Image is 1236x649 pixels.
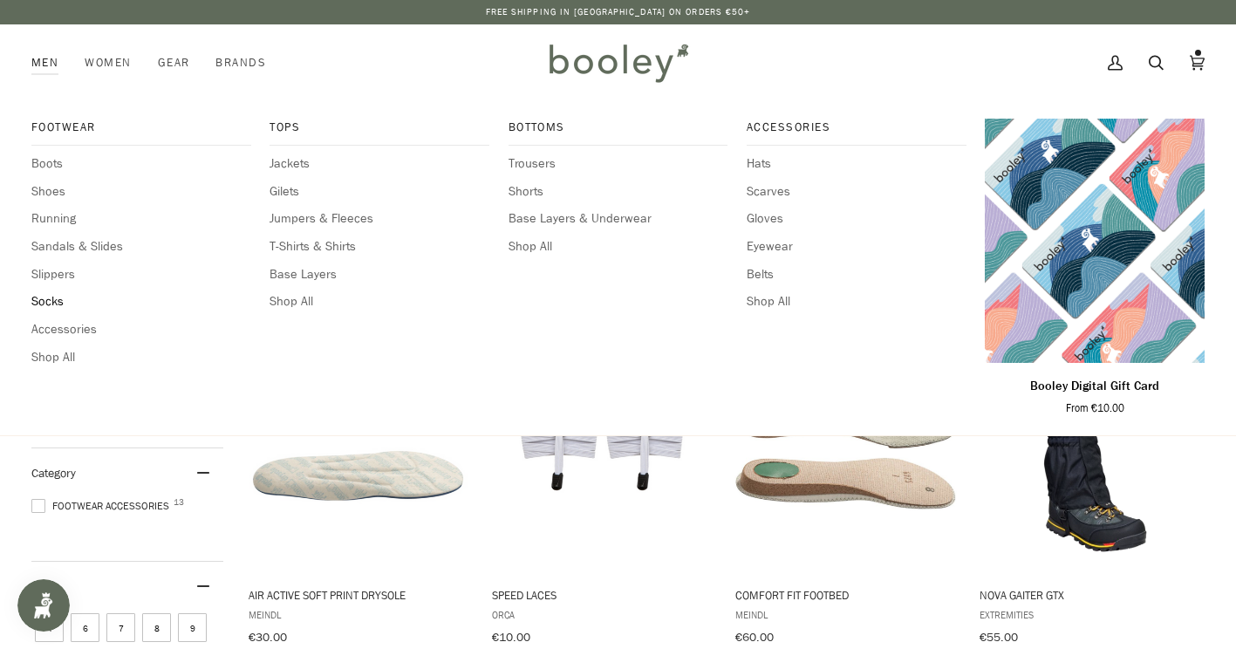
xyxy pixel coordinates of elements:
a: T-Shirts & Shirts [270,237,489,256]
a: Belts [747,265,966,284]
a: Booley Digital Gift Card [985,370,1205,416]
span: Footwear Accessories [31,498,174,514]
a: Jackets [270,154,489,174]
a: Socks [31,292,251,311]
a: Gear [145,24,203,101]
p: Booley Digital Gift Card [1030,377,1159,396]
product-grid-item: Booley Digital Gift Card [985,119,1205,415]
img: Extremities Nova Gaiter GTX Black - Booley Galway [977,331,1201,555]
img: Air Active Soft Print Drysole - Booley Galway [246,331,470,555]
span: Size: 6 [71,613,99,642]
span: €30.00 [249,629,287,646]
a: Trousers [509,154,728,174]
a: Accessories [747,119,966,146]
span: 13 [174,498,184,507]
span: €60.00 [735,629,774,646]
span: Air Active Soft Print Drysole [249,587,468,603]
span: Speed Laces [492,587,711,603]
a: Women [72,24,144,101]
span: Accessories [747,119,966,136]
span: Brands [215,54,266,72]
a: Jumpers & Fleeces [270,209,489,229]
img: Comfort Fit Footbed - Booley Galway [733,331,957,555]
a: Footwear [31,119,251,146]
span: Extremities [980,607,1198,622]
product-grid-item-variant: €10.00 [985,119,1205,363]
span: Tops [270,119,489,136]
a: Hats [747,154,966,174]
a: Brands [202,24,279,101]
a: Booley Digital Gift Card [985,119,1205,363]
span: Category [31,465,76,482]
a: Gilets [270,182,489,202]
a: Base Layers [270,265,489,284]
a: Shop All [270,292,489,311]
span: Size: 8 [142,613,171,642]
span: Orca [492,607,711,622]
span: Nova Gaiter GTX [980,587,1198,603]
img: Orca Speed Laces White - Booley Galway [489,331,714,555]
span: €10.00 [492,629,530,646]
img: Booley [542,38,694,88]
a: Slippers [31,265,251,284]
span: Meindl [735,607,954,622]
a: Shoes [31,182,251,202]
a: Gloves [747,209,966,229]
a: Shop All [31,348,251,367]
span: From €10.00 [1066,400,1124,416]
span: €55.00 [980,629,1018,646]
div: Men Footwear Boots Shoes Running Sandals & Slides Slippers Socks Accessories Shop All Tops Jacket... [31,24,72,101]
a: Scarves [747,182,966,202]
span: Comfort Fit Footbed [735,587,954,603]
a: Tops [270,119,489,146]
span: Bottoms [509,119,728,136]
a: Shorts [509,182,728,202]
a: Men [31,24,72,101]
a: Sandals & Slides [31,237,251,256]
span: Gear [158,54,190,72]
span: Meindl [249,607,468,622]
a: Bottoms [509,119,728,146]
p: Free Shipping in [GEOGRAPHIC_DATA] on Orders €50+ [486,5,751,19]
span: Footwear [31,119,251,136]
iframe: Button to open loyalty program pop-up [17,579,70,632]
a: Base Layers & Underwear [509,209,728,229]
span: Size: 7 [106,613,135,642]
a: Boots [31,154,251,174]
span: Women [85,54,131,72]
a: Accessories [31,320,251,339]
a: Running [31,209,251,229]
a: Shop All [747,292,966,311]
a: Eyewear [747,237,966,256]
span: Size [31,578,52,595]
span: Size: 9 [178,613,207,642]
a: Shop All [509,237,728,256]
